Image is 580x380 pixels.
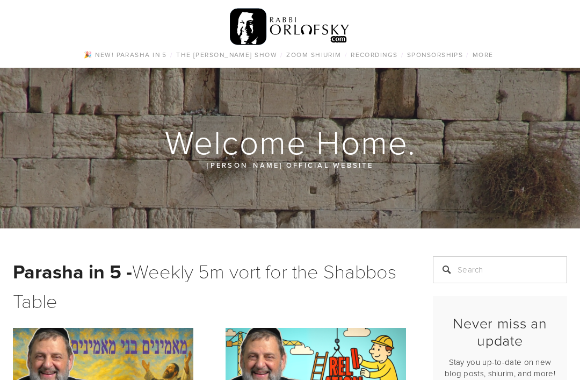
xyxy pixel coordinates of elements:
a: 🎉 NEW! Parasha in 5 [81,48,170,62]
a: Sponsorships [404,48,466,62]
img: RabbiOrlofsky.com [230,6,350,48]
a: Zoom Shiurim [283,48,344,62]
span: / [345,50,347,59]
span: / [280,50,283,59]
a: More [469,48,497,62]
span: / [401,50,404,59]
input: Search [433,256,567,283]
span: / [466,50,469,59]
h1: Welcome Home. [13,125,568,159]
p: Stay you up-to-date on new blog posts, shiurim, and more! [442,356,558,379]
a: The [PERSON_NAME] Show [173,48,280,62]
a: Recordings [347,48,401,62]
strong: Parasha in 5 - [13,257,132,285]
p: [PERSON_NAME] official website [68,159,512,171]
h1: Weekly 5m vort for the Shabbos Table [13,256,406,315]
span: / [170,50,173,59]
h2: Never miss an update [442,314,558,349]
